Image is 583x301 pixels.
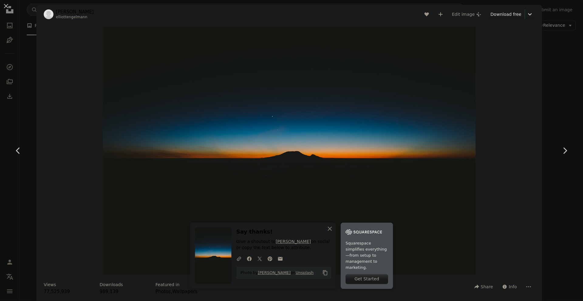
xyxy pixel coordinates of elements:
button: Zoom in on this image [103,27,476,275]
p: Give a shoutout to on social or copy the text below to attribute. [236,239,331,251]
button: Stats about this image [499,282,520,292]
a: Squarespace simplifies everything—from setup to management to marketing.Get Started [341,223,393,289]
button: Add to Collection [435,9,446,19]
a: Next [547,121,583,180]
span: Info [509,282,517,291]
span: 989,139 [100,289,118,294]
a: [PERSON_NAME] [56,9,94,15]
img: file-1747939142011-51e5cc87e3c9 [346,227,382,237]
a: Share on Facebook [244,253,254,264]
a: Photos [155,289,171,294]
a: Download free [487,9,525,19]
img: Go to Elliott Engelmann's profile [44,9,53,19]
a: Share on Twitter [254,253,265,264]
button: Choose download size [525,9,535,19]
a: Share on Pinterest [265,253,275,264]
h3: Views [44,282,56,288]
a: [PERSON_NAME] [276,239,311,244]
span: 77,525,939 [44,289,70,294]
a: Share over email [275,253,285,264]
img: silhouette of mountain [103,27,476,275]
a: Wallpapers [172,289,197,294]
a: [PERSON_NAME] [258,270,291,275]
h3: Downloads [100,282,123,288]
h3: Say thanks! [236,227,331,236]
span: Squarespace simplifies everything—from setup to management to marketing. [346,240,388,271]
button: Copy to clipboard [320,268,330,278]
button: Share this image [471,282,496,292]
span: Photo by on [237,268,314,278]
a: elliottengelmann [56,15,87,19]
button: Edit image [449,9,485,19]
a: Unsplash [295,270,313,275]
div: Get Started [346,274,388,284]
button: Like [421,9,432,19]
span: Share [481,282,493,291]
h3: Featured in [155,282,179,288]
span: , [171,289,172,294]
button: More Actions [523,282,535,292]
